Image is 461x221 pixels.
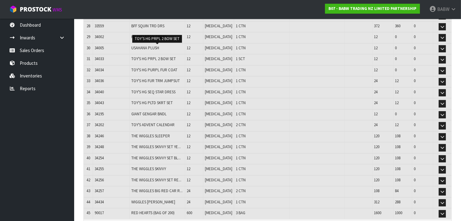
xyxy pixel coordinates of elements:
span: [MEDICAL_DATA] [205,144,232,149]
span: [MEDICAL_DATA] [205,188,232,193]
span: 0 [414,89,416,95]
span: 44 [87,199,90,205]
span: [MEDICAL_DATA] [205,45,232,51]
span: 40 [87,155,90,161]
span: 34033 [95,56,104,61]
span: 34 [87,89,90,95]
span: 0 [414,133,416,139]
span: [MEDICAL_DATA] [205,89,232,95]
span: 360 [395,23,400,29]
span: 34434 [95,199,104,205]
span: 0 [395,67,397,73]
span: 1 CTN [236,34,246,39]
span: 34256 [95,177,104,183]
span: 12 [187,144,190,149]
span: WIGGLES [PERSON_NAME] [131,199,175,205]
span: 12 [187,23,190,29]
span: ProStock [20,5,51,13]
span: 120 [374,177,379,183]
span: 0 [414,100,416,105]
span: 12 [374,45,378,51]
span: 0 [395,45,397,51]
span: 24 [187,199,190,205]
span: USAHANA PLUSH [131,45,159,51]
span: 1 CTN [236,144,246,149]
span: 120 [374,155,379,161]
span: 33559 [95,23,104,29]
span: [MEDICAL_DATA] [205,166,232,171]
span: 12 [395,89,399,95]
span: 1 CTN [236,199,246,205]
span: 84 [395,188,399,193]
small: WMS [53,7,62,13]
span: 1 CTN [236,78,246,83]
span: [MEDICAL_DATA] [205,67,232,73]
span: TOY'S HG PLTD SKRT SET [131,100,173,105]
span: 600 [187,210,192,215]
span: 12 [187,89,190,95]
span: [MEDICAL_DATA] [205,122,232,127]
div: TOY'S HG PRPL 2 BOW SET [132,35,182,43]
span: 12 [187,45,190,51]
span: 108 [395,144,400,149]
span: 34002 [95,34,104,39]
span: 24 [374,89,378,95]
span: 34195 [95,111,104,117]
span: 12 [187,34,190,39]
span: 1 CTN [236,89,246,95]
span: 12 [374,56,378,61]
span: 43 [87,188,90,193]
span: 0 [395,34,397,39]
span: 288 [395,199,400,205]
span: 24 [374,78,378,83]
span: 1 CTN [236,23,246,29]
span: 1 CTN [236,166,246,171]
span: 34257 [95,188,104,193]
span: 34254 [95,155,104,161]
span: 0 [414,199,416,205]
span: 34034 [95,67,104,73]
span: 12 [187,100,190,105]
span: BFF SQUIN TRD DRS [131,23,164,29]
span: 1 CTN [236,177,246,183]
span: 1 SCT [236,56,245,61]
span: 0 [395,111,397,117]
span: [MEDICAL_DATA] [205,199,232,205]
span: GIANT GENGAR BNDL [131,111,167,117]
span: 12 [187,177,190,183]
span: 34036 [95,78,104,83]
span: 0 [414,155,416,161]
span: 0 [414,111,416,117]
span: TOY'S ADVENT CALENDAR [131,122,175,127]
span: 12 [374,34,378,39]
span: 12 [395,78,399,83]
span: 312 [374,199,379,205]
span: 38 [87,133,90,139]
span: 12 [395,100,399,105]
span: 12 [187,56,190,61]
span: 34005 [95,45,104,51]
span: 12 [187,67,190,73]
span: [MEDICAL_DATA] [205,100,232,105]
span: THE WIGGLES SKIVVY [131,166,166,171]
span: 108 [395,177,400,183]
span: 1 CTN [236,111,246,117]
span: 0 [414,78,416,83]
span: 31 [87,56,90,61]
span: 372 [374,23,379,29]
span: 30 [87,45,90,51]
span: 0 [414,210,416,215]
span: 0 [414,23,416,29]
span: THE WIGGLES SKIVVY SET BL... [131,155,181,161]
span: 42 [87,177,90,183]
span: 0 [414,56,416,61]
span: 0 [414,122,416,127]
span: 0 [414,67,416,73]
span: 41 [87,166,90,171]
span: THE WIGGLES SKIVVY SET RE... [131,177,181,183]
span: 90017 [95,210,104,215]
span: 120 [374,133,379,139]
span: [MEDICAL_DATA] [205,155,232,161]
span: 0 [414,188,416,193]
span: [MEDICAL_DATA] [205,111,232,117]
